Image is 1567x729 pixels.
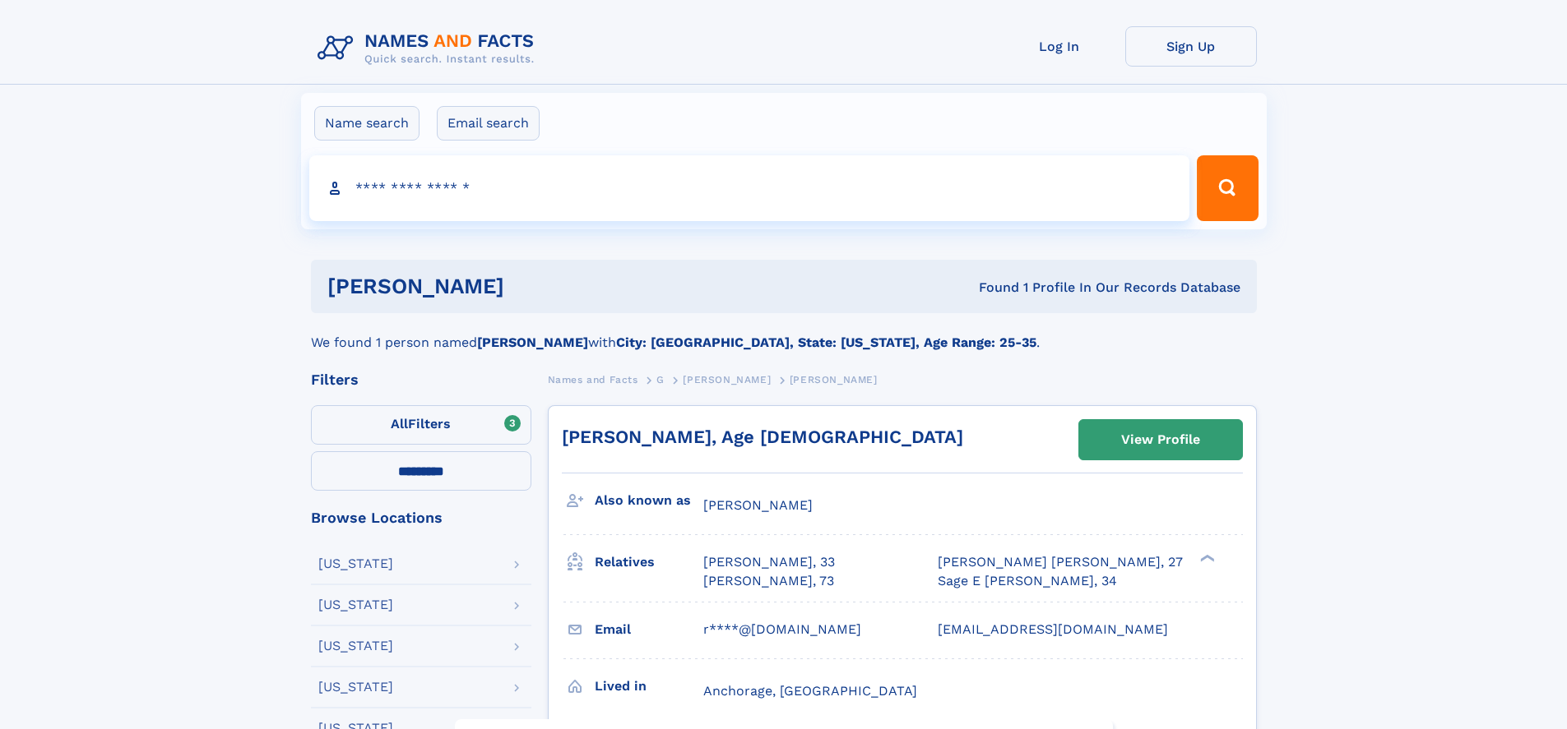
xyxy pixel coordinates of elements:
[703,553,835,571] a: [PERSON_NAME], 33
[311,372,531,387] div: Filters
[1196,553,1216,564] div: ❯
[562,427,963,447] a: [PERSON_NAME], Age [DEMOGRAPHIC_DATA]
[318,557,393,570] div: [US_STATE]
[314,106,420,141] label: Name search
[477,335,588,350] b: [PERSON_NAME]
[656,374,665,385] span: G
[938,621,1168,637] span: [EMAIL_ADDRESS][DOMAIN_NAME]
[703,683,917,699] span: Anchorage, [GEOGRAPHIC_DATA]
[741,279,1240,297] div: Found 1 Profile In Our Records Database
[616,335,1036,350] b: City: [GEOGRAPHIC_DATA], State: [US_STATE], Age Range: 25-35
[1121,421,1200,459] div: View Profile
[595,487,703,514] h3: Also known as
[1079,420,1242,459] a: View Profile
[994,26,1125,67] a: Log In
[318,598,393,611] div: [US_STATE]
[790,374,878,385] span: [PERSON_NAME]
[318,681,393,694] div: [US_STATE]
[309,155,1190,221] input: search input
[703,497,813,513] span: [PERSON_NAME]
[391,416,408,431] span: All
[311,26,548,71] img: Logo Names and Facts
[595,548,703,576] h3: Relatives
[683,374,771,385] span: [PERSON_NAME]
[311,405,531,445] label: Filters
[683,369,771,390] a: [PERSON_NAME]
[703,572,834,590] a: [PERSON_NAME], 73
[938,572,1117,590] a: Sage E [PERSON_NAME], 34
[1197,155,1258,221] button: Search Button
[437,106,540,141] label: Email search
[327,276,742,297] h1: [PERSON_NAME]
[318,639,393,653] div: [US_STATE]
[548,369,638,390] a: Names and Facts
[311,313,1257,353] div: We found 1 person named with .
[1125,26,1257,67] a: Sign Up
[938,553,1183,571] a: [PERSON_NAME] [PERSON_NAME], 27
[595,616,703,644] h3: Email
[656,369,665,390] a: G
[595,672,703,700] h3: Lived in
[311,510,531,525] div: Browse Locations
